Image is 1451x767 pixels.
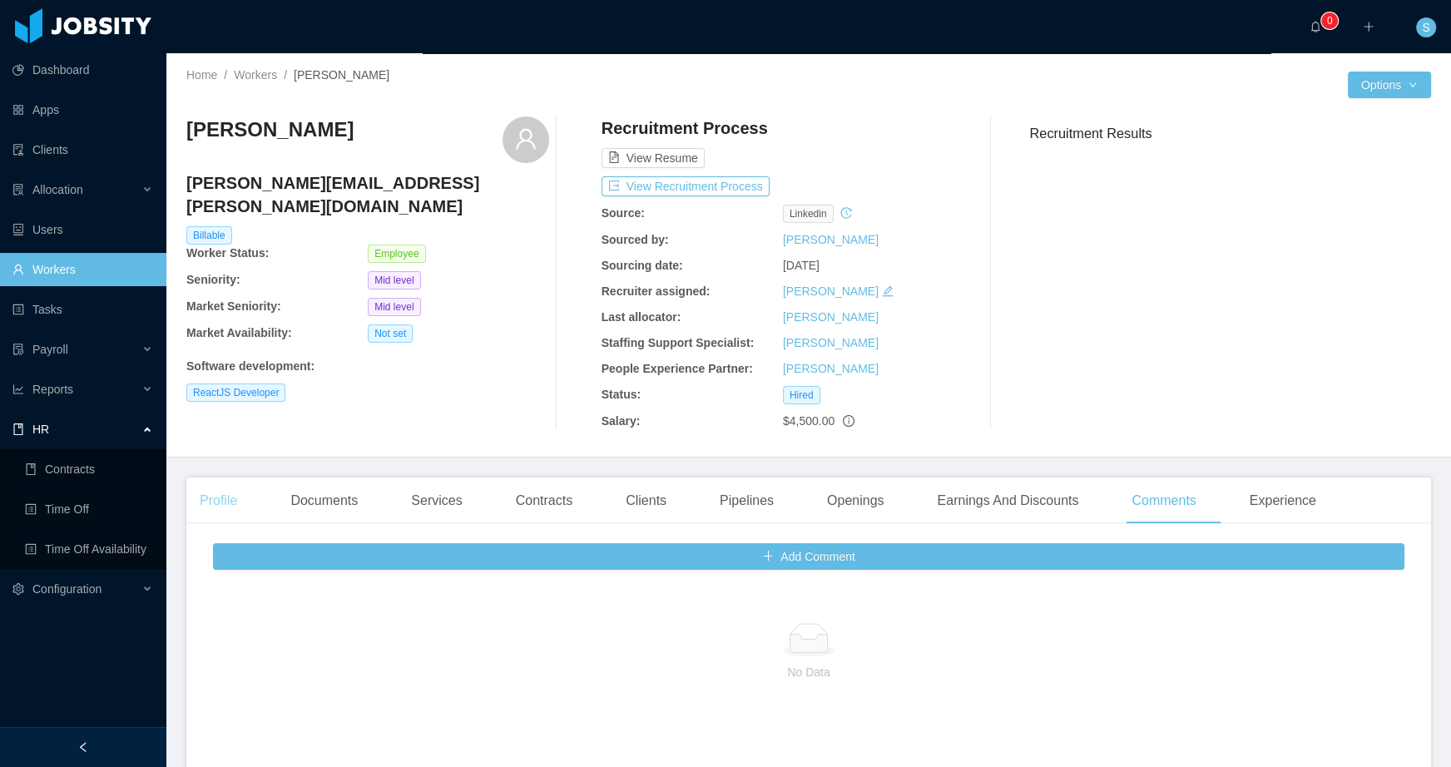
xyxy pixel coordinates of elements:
[602,176,770,196] button: icon: exportView Recruitment Process
[602,388,641,401] b: Status:
[602,336,755,349] b: Staffing Support Specialist:
[213,543,1404,570] button: icon: plusAdd Comment
[32,183,83,196] span: Allocation
[602,259,683,272] b: Sourcing date:
[602,151,705,165] a: icon: file-textView Resume
[12,293,153,326] a: icon: profileTasks
[843,415,854,427] span: info-circle
[186,383,285,402] span: ReactJS Developer
[706,478,787,524] div: Pipelines
[1029,123,1431,144] h3: Recruitment Results
[1321,12,1338,29] sup: 0
[1422,17,1429,37] span: S
[514,127,537,151] i: icon: user
[783,285,879,298] a: [PERSON_NAME]
[186,68,217,82] a: Home
[612,478,680,524] div: Clients
[186,226,232,245] span: Billable
[12,344,24,355] i: icon: file-protect
[25,532,153,566] a: icon: profileTime Off Availability
[25,453,153,486] a: icon: bookContracts
[284,68,287,82] span: /
[503,478,586,524] div: Contracts
[25,492,153,526] a: icon: profileTime Off
[602,233,669,246] b: Sourced by:
[783,362,879,375] a: [PERSON_NAME]
[12,93,153,126] a: icon: appstoreApps
[602,414,641,428] b: Salary:
[32,582,102,596] span: Configuration
[840,207,852,219] i: icon: history
[602,285,711,298] b: Recruiter assigned:
[602,362,753,375] b: People Experience Partner:
[602,180,770,193] a: icon: exportView Recruitment Process
[186,171,549,218] h4: [PERSON_NAME][EMAIL_ADDRESS][PERSON_NAME][DOMAIN_NAME]
[814,478,898,524] div: Openings
[1310,21,1321,32] i: icon: bell
[12,423,24,435] i: icon: book
[294,68,389,82] span: [PERSON_NAME]
[602,310,681,324] b: Last allocator:
[1236,478,1330,524] div: Experience
[186,246,269,260] b: Worker Status:
[277,478,371,524] div: Documents
[234,68,277,82] a: Workers
[398,478,475,524] div: Services
[186,326,292,339] b: Market Availability:
[368,324,413,343] span: Not set
[12,133,153,166] a: icon: auditClients
[924,478,1092,524] div: Earnings And Discounts
[12,383,24,395] i: icon: line-chart
[32,343,68,356] span: Payroll
[32,423,49,436] span: HR
[12,213,153,246] a: icon: robotUsers
[186,359,314,373] b: Software development :
[783,259,820,272] span: [DATE]
[602,206,645,220] b: Source:
[186,478,250,524] div: Profile
[783,205,834,223] span: linkedin
[224,68,227,82] span: /
[186,273,240,286] b: Seniority:
[368,245,425,263] span: Employee
[368,271,420,289] span: Mid level
[186,116,354,143] h3: [PERSON_NAME]
[226,663,1391,681] p: No Data
[12,583,24,595] i: icon: setting
[783,336,879,349] a: [PERSON_NAME]
[1363,21,1374,32] i: icon: plus
[186,299,281,313] b: Market Seniority:
[882,285,894,297] i: icon: edit
[32,383,73,396] span: Reports
[783,310,879,324] a: [PERSON_NAME]
[1348,72,1431,98] button: Optionsicon: down
[602,148,705,168] button: icon: file-textView Resume
[783,233,879,246] a: [PERSON_NAME]
[783,414,834,428] span: $4,500.00
[368,298,420,316] span: Mid level
[783,386,820,404] span: Hired
[12,184,24,195] i: icon: solution
[1118,478,1209,524] div: Comments
[12,253,153,286] a: icon: userWorkers
[12,53,153,87] a: icon: pie-chartDashboard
